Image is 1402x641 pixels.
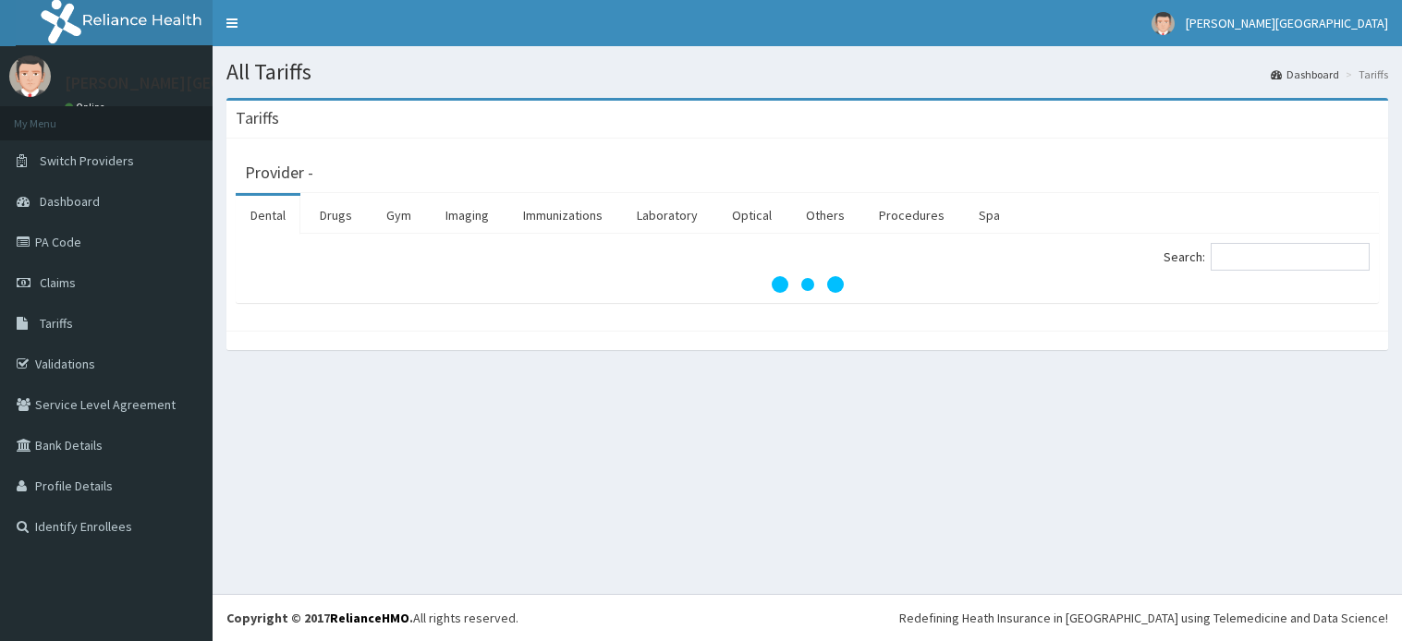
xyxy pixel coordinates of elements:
[372,196,426,235] a: Gym
[226,60,1388,84] h1: All Tariffs
[864,196,959,235] a: Procedures
[717,196,786,235] a: Optical
[226,610,413,626] strong: Copyright © 2017 .
[213,594,1402,641] footer: All rights reserved.
[40,193,100,210] span: Dashboard
[1341,67,1388,82] li: Tariffs
[40,315,73,332] span: Tariffs
[1164,243,1370,271] label: Search:
[622,196,713,235] a: Laboratory
[40,152,134,169] span: Switch Providers
[236,110,279,127] h3: Tariffs
[65,101,109,114] a: Online
[245,164,313,181] h3: Provider -
[771,248,845,321] svg: audio-loading
[1152,12,1175,35] img: User Image
[899,609,1388,627] div: Redefining Heath Insurance in [GEOGRAPHIC_DATA] using Telemedicine and Data Science!
[9,55,51,97] img: User Image
[40,274,76,291] span: Claims
[330,610,409,626] a: RelianceHMO
[1211,243,1370,271] input: Search:
[431,196,504,235] a: Imaging
[1271,67,1339,82] a: Dashboard
[964,196,1015,235] a: Spa
[1186,15,1388,31] span: [PERSON_NAME][GEOGRAPHIC_DATA]
[65,75,338,91] p: [PERSON_NAME][GEOGRAPHIC_DATA]
[305,196,367,235] a: Drugs
[791,196,859,235] a: Others
[508,196,617,235] a: Immunizations
[236,196,300,235] a: Dental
